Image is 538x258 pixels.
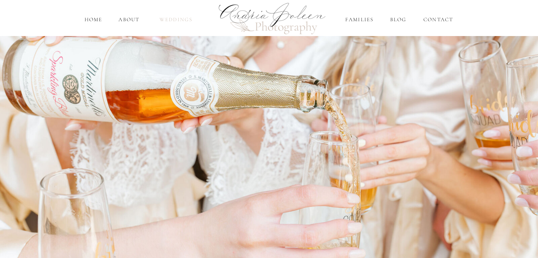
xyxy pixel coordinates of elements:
a: Contact [422,16,455,24]
a: Families [344,16,375,24]
a: home [83,16,104,24]
a: About [117,16,141,24]
a: Blog [389,16,408,24]
a: Weddings [155,16,197,24]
